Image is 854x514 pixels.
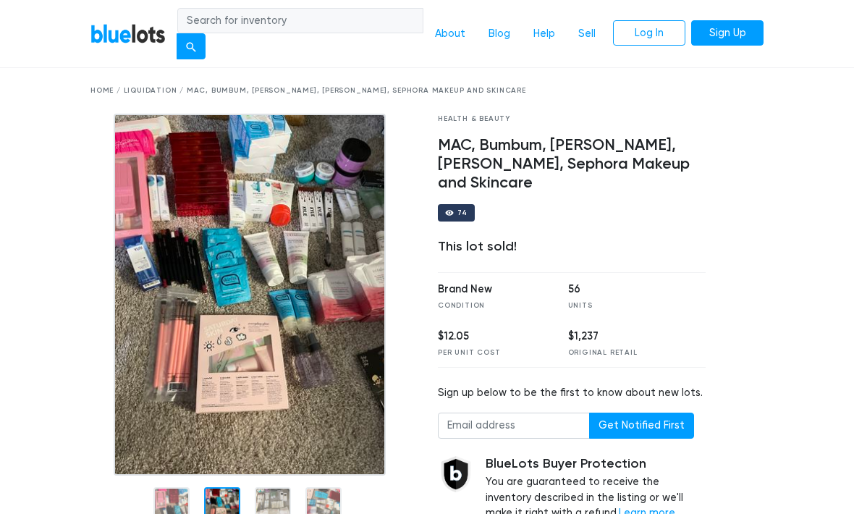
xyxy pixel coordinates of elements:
[438,347,546,358] div: Per Unit Cost
[589,413,694,439] button: Get Notified First
[438,282,546,298] div: Brand New
[438,239,706,255] div: This lot sold!
[438,329,546,345] div: $12.05
[177,8,423,34] input: Search for inventory
[438,136,706,193] h4: MAC, Bumbum, [PERSON_NAME], [PERSON_NAME], Sephora Makeup and Skincare
[567,20,607,48] a: Sell
[438,114,706,125] div: Health & Beauty
[438,300,546,311] div: Condition
[438,456,474,492] img: buyer_protection_shield-3b65640a83011c7d3ede35a8e5a80bfdfaa6a97447f0071c1475b91a4b0b3d01.png
[114,114,386,476] img: 68dfdd56-83ce-4931-b36d-43cc1d7a550c-1608671426.jpg
[691,20,764,46] a: Sign Up
[90,23,166,44] a: BlueLots
[522,20,567,48] a: Help
[568,329,677,345] div: $1,237
[90,85,764,96] div: Home / Liquidation / MAC, Bumbum, [PERSON_NAME], [PERSON_NAME], Sephora Makeup and Skincare
[477,20,522,48] a: Blog
[457,209,468,216] div: 74
[568,347,677,358] div: Original Retail
[568,300,677,311] div: Units
[438,385,706,401] div: Sign up below to be the first to know about new lots.
[486,456,706,472] h5: BlueLots Buyer Protection
[438,413,590,439] input: Email address
[423,20,477,48] a: About
[568,282,677,298] div: 56
[613,20,685,46] a: Log In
